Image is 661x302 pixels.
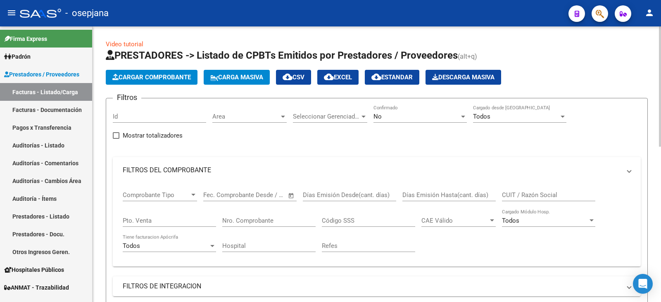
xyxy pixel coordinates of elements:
[502,217,519,224] span: Todos
[432,74,495,81] span: Descarga Masiva
[123,166,621,175] mat-panel-title: FILTROS DEL COMPROBANTE
[324,72,334,82] mat-icon: cloud_download
[203,191,230,199] input: Start date
[293,113,360,120] span: Seleccionar Gerenciador
[106,50,458,61] span: PRESTADORES -> Listado de CPBTs Emitidos por Prestadores / Proveedores
[283,72,292,82] mat-icon: cloud_download
[365,70,419,85] button: Estandar
[106,70,197,85] button: Cargar Comprobante
[4,265,64,274] span: Hospitales Públicos
[4,283,69,292] span: ANMAT - Trazabilidad
[426,70,501,85] button: Descarga Masiva
[112,74,191,81] span: Cargar Comprobante
[324,74,352,81] span: EXCEL
[458,52,477,60] span: (alt+q)
[7,8,17,18] mat-icon: menu
[283,74,304,81] span: CSV
[287,191,296,200] button: Open calendar
[65,4,109,22] span: - osepjana
[113,183,641,266] div: FILTROS DEL COMPROBANTE
[473,113,490,120] span: Todos
[371,72,381,82] mat-icon: cloud_download
[426,70,501,85] app-download-masive: Descarga masiva de comprobantes (adjuntos)
[371,74,413,81] span: Estandar
[373,113,382,120] span: No
[4,52,31,61] span: Padrón
[123,131,183,140] span: Mostrar totalizadores
[210,74,263,81] span: Carga Masiva
[204,70,270,85] button: Carga Masiva
[421,217,488,224] span: CAE Válido
[276,70,311,85] button: CSV
[113,276,641,296] mat-expansion-panel-header: FILTROS DE INTEGRACION
[123,191,190,199] span: Comprobante Tipo
[123,242,140,250] span: Todos
[106,40,143,48] a: Video tutorial
[113,92,141,103] h3: Filtros
[4,70,79,79] span: Prestadores / Proveedores
[113,157,641,183] mat-expansion-panel-header: FILTROS DEL COMPROBANTE
[123,282,621,291] mat-panel-title: FILTROS DE INTEGRACION
[644,8,654,18] mat-icon: person
[633,274,653,294] div: Open Intercom Messenger
[4,34,47,43] span: Firma Express
[212,113,279,120] span: Area
[317,70,359,85] button: EXCEL
[238,191,278,199] input: End date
